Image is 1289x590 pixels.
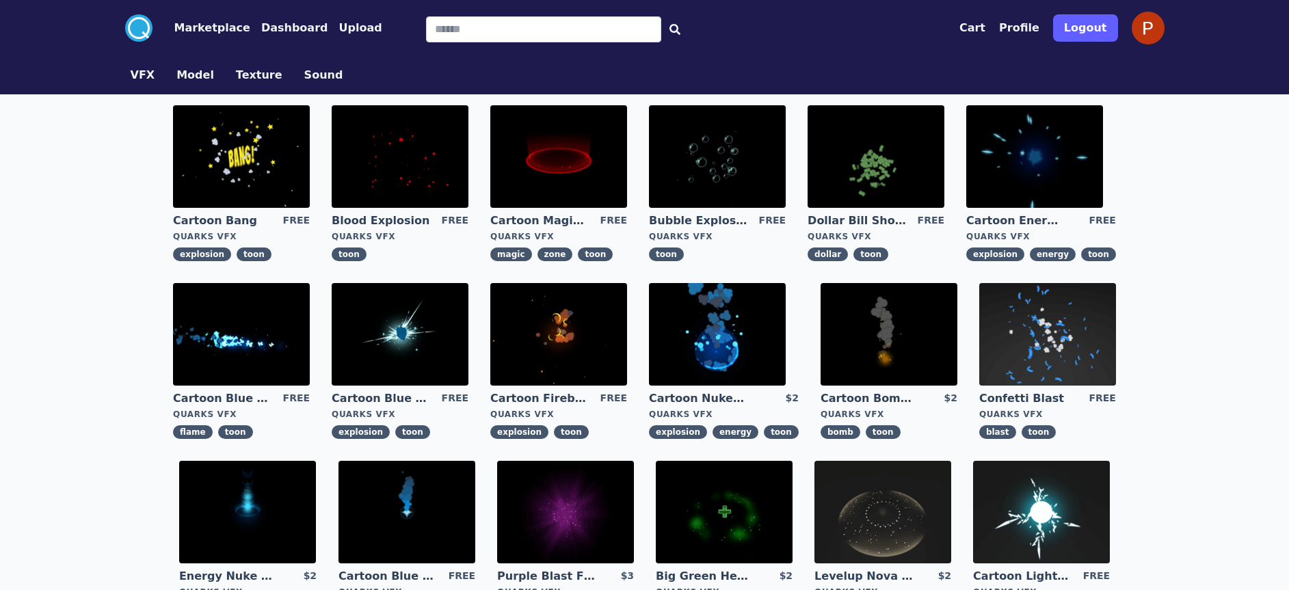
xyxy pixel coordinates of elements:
[966,231,1116,242] div: Quarks VFX
[250,20,328,36] a: Dashboard
[304,67,343,83] button: Sound
[973,569,1072,584] a: Cartoon Lightning Ball
[332,213,430,228] a: Blood Explosion
[490,425,548,439] span: explosion
[283,213,310,228] div: FREE
[973,461,1110,563] img: imgAlt
[649,247,684,261] span: toon
[490,409,627,420] div: Quarks VFX
[821,391,919,406] a: Cartoon Bomb Fuse
[814,461,951,563] img: imgAlt
[1030,247,1076,261] span: energy
[785,391,798,406] div: $2
[821,409,957,420] div: Quarks VFX
[944,391,957,406] div: $2
[332,425,390,439] span: explosion
[395,425,430,439] span: toon
[332,391,430,406] a: Cartoon Blue Gas Explosion
[173,409,310,420] div: Quarks VFX
[490,231,627,242] div: Quarks VFX
[780,569,793,584] div: $2
[152,20,250,36] a: Marketplace
[490,283,627,386] img: imgAlt
[283,391,310,406] div: FREE
[131,67,155,83] button: VFX
[332,409,468,420] div: Quarks VFX
[1089,391,1115,406] div: FREE
[1089,213,1115,228] div: FREE
[621,569,634,584] div: $3
[979,425,1016,439] span: blast
[1022,425,1057,439] span: toon
[338,569,437,584] a: Cartoon Blue Flare
[713,425,758,439] span: energy
[173,105,310,208] img: imgAlt
[649,425,707,439] span: explosion
[176,67,214,83] button: Model
[332,105,468,208] img: imgAlt
[328,20,382,36] a: Upload
[808,105,944,208] img: imgAlt
[497,461,634,563] img: imgAlt
[225,67,293,83] a: Texture
[578,247,613,261] span: toon
[173,283,310,386] img: imgAlt
[332,247,367,261] span: toon
[293,67,354,83] a: Sound
[966,247,1024,261] span: explosion
[165,67,225,83] a: Model
[649,283,786,386] img: imgAlt
[490,247,531,261] span: magic
[332,231,468,242] div: Quarks VFX
[449,569,475,584] div: FREE
[174,20,250,36] button: Marketplace
[173,247,231,261] span: explosion
[808,213,906,228] a: Dollar Bill Shower
[1053,9,1118,47] a: Logout
[649,213,747,228] a: Bubble Explosion
[332,283,468,386] img: imgAlt
[966,105,1103,208] img: imgAlt
[600,213,627,228] div: FREE
[814,569,913,584] a: Levelup Nova Effect
[554,425,589,439] span: toon
[442,213,468,228] div: FREE
[600,391,627,406] div: FREE
[173,231,310,242] div: Quarks VFX
[338,461,475,563] img: imgAlt
[959,20,985,36] button: Cart
[173,425,213,439] span: flame
[173,213,271,228] a: Cartoon Bang
[120,67,166,83] a: VFX
[261,20,328,36] button: Dashboard
[918,213,944,228] div: FREE
[808,247,848,261] span: dollar
[649,105,786,208] img: imgAlt
[218,425,253,439] span: toon
[426,16,661,42] input: Search
[237,247,271,261] span: toon
[304,569,317,584] div: $2
[759,213,786,228] div: FREE
[442,391,468,406] div: FREE
[656,569,754,584] a: Big Green Healing Effect
[979,283,1116,386] img: imgAlt
[979,409,1116,420] div: Quarks VFX
[179,461,316,563] img: imgAlt
[966,213,1065,228] a: Cartoon Energy Explosion
[808,231,944,242] div: Quarks VFX
[649,409,799,420] div: Quarks VFX
[853,247,888,261] span: toon
[1132,12,1165,44] img: profile
[979,391,1078,406] a: Confetti Blast
[821,425,860,439] span: bomb
[649,391,747,406] a: Cartoon Nuke Energy Explosion
[999,20,1039,36] a: Profile
[537,247,573,261] span: zone
[821,283,957,386] img: imgAlt
[179,569,278,584] a: Energy Nuke Muzzle Flash
[497,569,596,584] a: Purple Blast Fireworks
[490,391,589,406] a: Cartoon Fireball Explosion
[1081,247,1116,261] span: toon
[236,67,282,83] button: Texture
